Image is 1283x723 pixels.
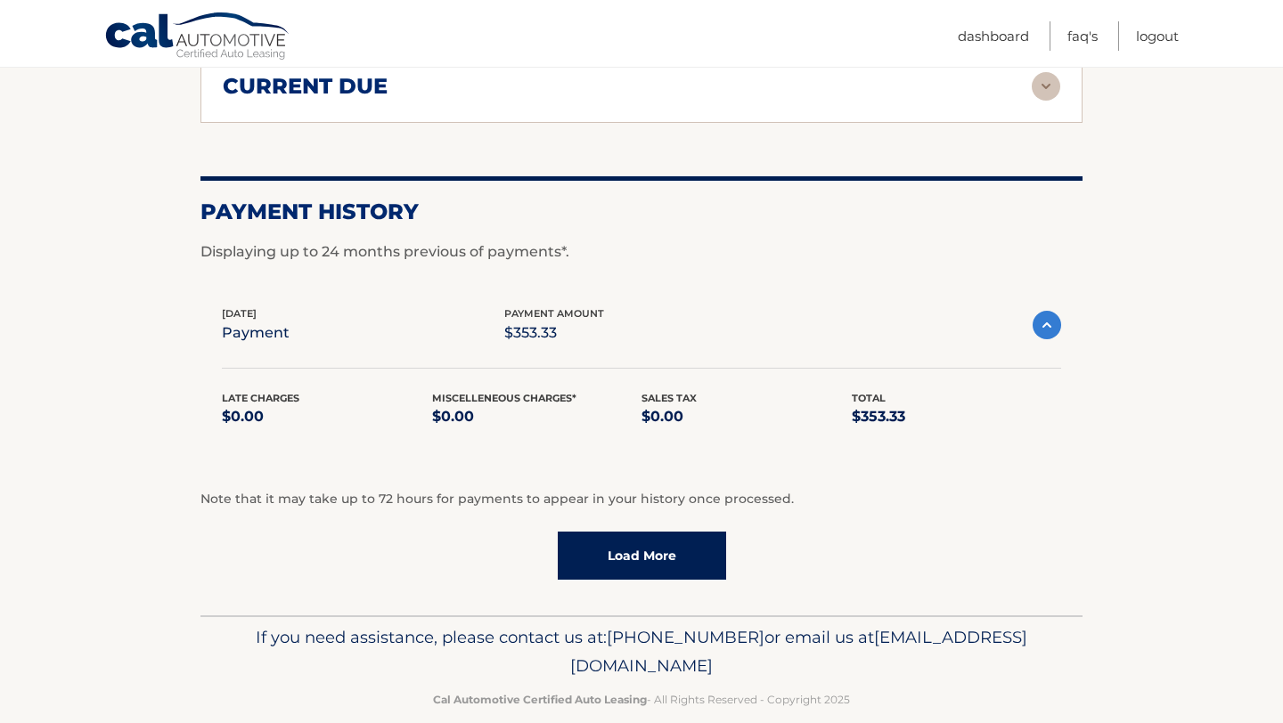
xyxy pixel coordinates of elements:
h2: current due [223,73,388,100]
img: accordion-rest.svg [1032,72,1060,101]
a: FAQ's [1067,21,1098,51]
a: Dashboard [958,21,1029,51]
span: Late Charges [222,392,299,404]
a: Load More [558,532,726,580]
a: Cal Automotive [104,12,291,63]
p: - All Rights Reserved - Copyright 2025 [212,690,1071,709]
strong: Cal Automotive Certified Auto Leasing [433,693,647,706]
span: Sales Tax [641,392,697,404]
p: Displaying up to 24 months previous of payments*. [200,241,1083,263]
span: payment amount [504,307,604,320]
p: If you need assistance, please contact us at: or email us at [212,623,1071,680]
span: [DATE] [222,307,257,320]
p: $353.33 [852,404,1062,429]
span: Total [852,392,886,404]
p: $0.00 [432,404,642,429]
p: payment [222,321,290,345]
span: [PHONE_NUMBER] [607,627,764,647]
span: Miscelleneous Charges* [432,392,576,404]
a: Logout [1136,21,1179,51]
p: $353.33 [504,321,604,345]
p: $0.00 [222,404,432,429]
p: Note that it may take up to 72 hours for payments to appear in your history once processed. [200,489,1083,510]
p: $0.00 [641,404,852,429]
span: [EMAIL_ADDRESS][DOMAIN_NAME] [570,627,1027,676]
img: accordion-active.svg [1033,311,1061,339]
h2: Payment History [200,199,1083,225]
